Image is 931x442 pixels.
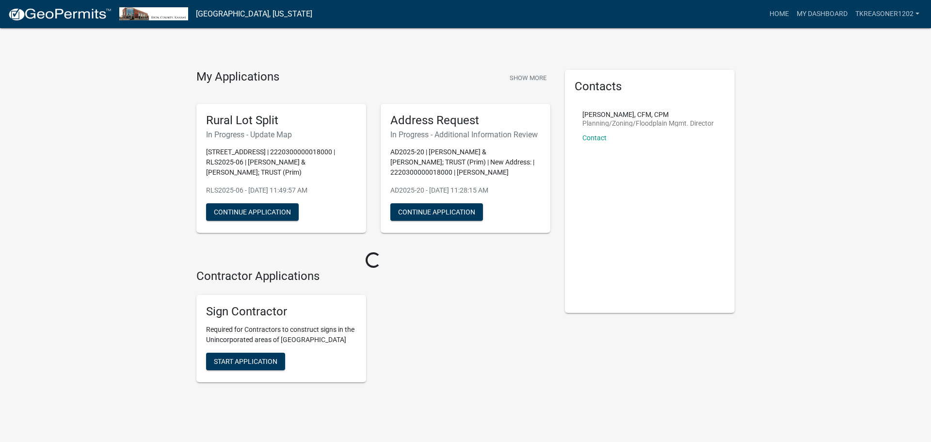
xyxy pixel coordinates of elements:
[214,358,277,365] span: Start Application
[575,80,725,94] h5: Contacts
[206,114,356,128] h5: Rural Lot Split
[206,203,299,221] button: Continue Application
[390,147,541,178] p: AD2025-20 | [PERSON_NAME] & [PERSON_NAME]; TRUST (Prim) | New Address: | 2220300000018000 | [PERS...
[506,70,550,86] button: Show More
[793,5,851,23] a: My Dashboard
[766,5,793,23] a: Home
[206,147,356,178] p: [STREET_ADDRESS] | 2220300000018000 | RLS2025-06 | [PERSON_NAME] & [PERSON_NAME]; TRUST (Prim)
[206,130,356,139] h6: In Progress - Update Map
[390,130,541,139] h6: In Progress - Additional Information Review
[196,70,279,84] h4: My Applications
[196,269,550,390] wm-workflow-list-section: Contractor Applications
[196,6,312,22] a: [GEOGRAPHIC_DATA], [US_STATE]
[206,325,356,345] p: Required for Contractors to construct signs in the Unincorporated areas of [GEOGRAPHIC_DATA]
[390,203,483,221] button: Continue Application
[851,5,923,23] a: tkreasoner1202
[206,185,356,196] p: RLS2025-06 - [DATE] 11:49:57 AM
[119,7,188,20] img: Lyon County, Kansas
[206,305,356,319] h5: Sign Contractor
[582,111,714,118] p: [PERSON_NAME], CFM, CPM
[390,114,541,128] h5: Address Request
[390,185,541,196] p: AD2025-20 - [DATE] 11:28:15 AM
[206,353,285,370] button: Start Application
[582,120,714,127] p: Planning/Zoning/Floodplain Mgmt. Director
[582,134,607,142] a: Contact
[196,269,550,283] h4: Contractor Applications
